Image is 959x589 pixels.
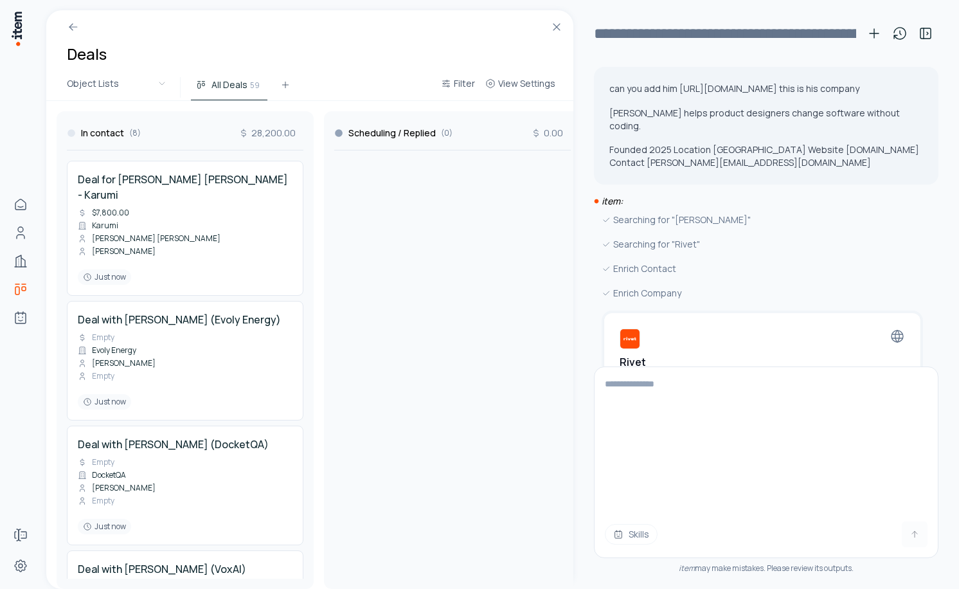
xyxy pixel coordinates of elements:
[78,358,156,368] div: [PERSON_NAME]
[78,269,131,285] div: Just now
[67,161,303,296] div: Deal for [PERSON_NAME] [PERSON_NAME] - Karumi$7,800.00Karumi[PERSON_NAME] [PERSON_NAME][PERSON_NA...
[78,437,269,452] h4: Deal with [PERSON_NAME] (DocketQA)
[78,519,131,534] div: Just now
[602,195,623,207] i: item:
[191,77,267,100] button: All Deals59
[602,237,923,251] div: Searching for "Rivet"
[602,286,923,300] div: Enrich Company
[92,371,114,381] span: Empty
[594,563,938,574] div: may make mistakes. Please review its outputs.
[498,77,555,90] span: View Settings
[8,192,33,217] a: Home
[609,143,923,169] p: Founded 2025 Location [GEOGRAPHIC_DATA] Website [DOMAIN_NAME] Contact [PERSON_NAME][EMAIL_ADDRESS...
[605,524,658,545] button: Skills
[887,21,913,46] button: View history
[78,172,292,203] h4: Deal for [PERSON_NAME] [PERSON_NAME] - Karumi
[441,128,453,138] span: ( 0 )
[78,483,156,493] div: [PERSON_NAME]
[602,262,923,276] div: Enrich Contact
[92,496,114,506] span: Empty
[92,332,114,343] span: Empty
[8,276,33,302] a: deals
[78,208,129,218] div: $7,800.00
[454,77,475,90] span: Filter
[861,21,887,46] button: New conversation
[10,10,23,47] img: Item Brain Logo
[78,345,136,356] div: Evoly Energy
[78,437,292,534] a: Deal with [PERSON_NAME] (DocketQA)EmptyDocketQA[PERSON_NAME]EmptyJust now
[211,78,247,91] span: All Deals
[629,528,649,541] span: Skills
[531,127,563,140] span: 0.00
[609,107,923,132] p: [PERSON_NAME] helps product designers change software without coding.
[913,21,938,46] button: Toggle sidebar
[602,213,923,227] div: Searching for "[PERSON_NAME]"
[620,329,640,349] img: Rivet
[78,561,246,577] h4: Deal with [PERSON_NAME] (VoxAI)
[480,76,560,99] button: View Settings
[78,312,292,410] a: Deal with [PERSON_NAME] (Evoly Energy)EmptyEvoly Energy[PERSON_NAME]EmptyJust now
[92,457,114,467] span: Empty
[8,553,33,579] a: Settings
[238,127,296,140] span: 28,200.00
[78,221,118,231] div: Karumi
[620,354,646,370] h2: Rivet
[436,76,480,99] button: Filter
[129,128,141,138] span: ( 8 )
[81,127,124,140] h3: In contact
[8,220,33,246] a: Contacts
[67,426,303,545] div: Deal with [PERSON_NAME] (DocketQA)EmptyDocketQA[PERSON_NAME]EmptyJust now
[8,305,33,331] a: Agents
[609,82,923,95] p: can you add him [URL][DOMAIN_NAME] this is his company
[348,127,436,140] h3: Scheduling / Replied
[78,470,126,480] div: DocketQA
[250,79,260,91] span: 59
[67,44,107,64] h1: Deals
[78,312,281,327] h4: Deal with [PERSON_NAME] (Evoly Energy)
[67,301,303,421] div: Deal with [PERSON_NAME] (Evoly Energy)EmptyEvoly Energy[PERSON_NAME]EmptyJust now
[8,522,33,548] a: Forms
[8,248,33,274] a: Companies
[679,563,695,574] i: item
[78,233,220,244] div: [PERSON_NAME] [PERSON_NAME]
[78,394,131,410] div: Just now
[78,246,156,257] div: [PERSON_NAME]
[78,172,292,285] a: Deal for [PERSON_NAME] [PERSON_NAME] - Karumi$7,800.00Karumi[PERSON_NAME] [PERSON_NAME][PERSON_NA...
